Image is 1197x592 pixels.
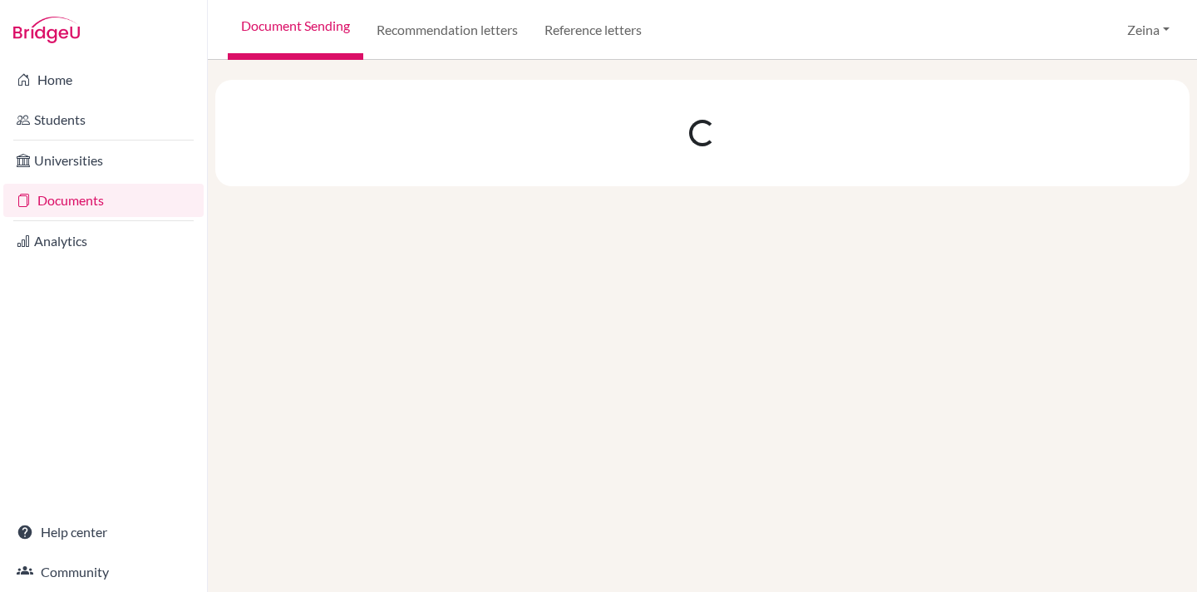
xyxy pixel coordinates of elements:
[3,144,204,177] a: Universities
[3,555,204,589] a: Community
[1120,14,1177,46] button: Zeina
[13,17,80,43] img: Bridge-U
[3,103,204,136] a: Students
[3,63,204,96] a: Home
[3,184,204,217] a: Documents
[3,224,204,258] a: Analytics
[3,516,204,549] a: Help center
